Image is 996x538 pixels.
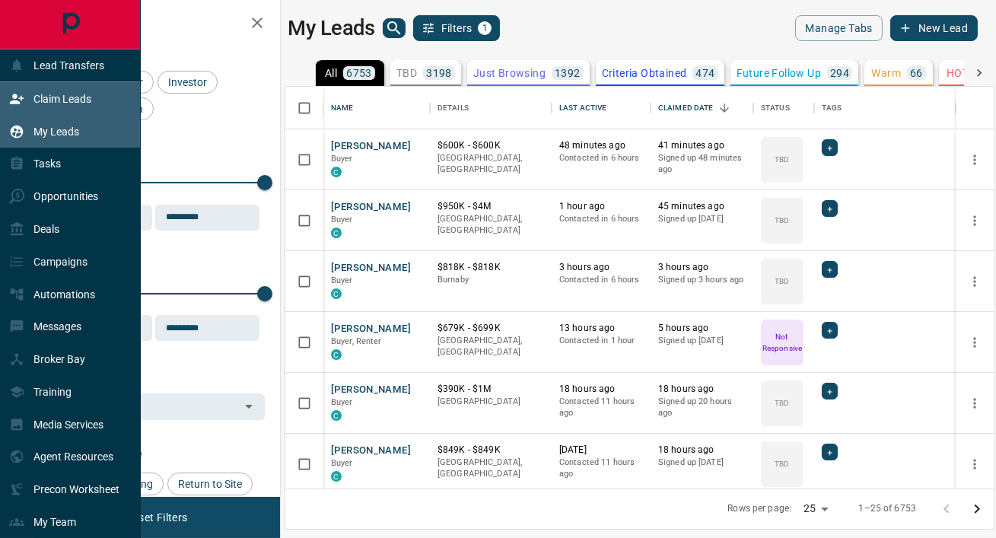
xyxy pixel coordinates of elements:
p: 18 hours ago [658,383,746,396]
p: Warm [872,68,902,78]
p: [GEOGRAPHIC_DATA] [438,396,544,408]
p: 48 minutes ago [559,139,643,152]
button: New Lead [890,15,978,41]
button: [PERSON_NAME] [331,200,411,215]
div: condos.ca [331,167,342,177]
span: Buyer [331,458,353,468]
p: Signed up 3 hours ago [658,274,746,286]
span: + [827,262,832,277]
p: Signed up 48 minutes ago [658,152,746,176]
div: Claimed Date [651,87,753,129]
span: + [827,323,832,338]
button: [PERSON_NAME] [331,261,411,275]
span: 1 [479,23,490,33]
div: Investor [158,71,218,94]
p: HOT [947,68,969,78]
p: TBD [775,275,789,287]
button: [PERSON_NAME] [331,383,411,397]
p: Just Browsing [473,68,546,78]
p: TBD [396,68,417,78]
p: $679K - $699K [438,322,544,335]
span: Buyer [331,275,353,285]
p: 1392 [555,68,581,78]
p: 45 minutes ago [658,200,746,213]
span: Buyer [331,215,353,224]
div: 25 [797,498,834,520]
span: Return to Site [173,478,247,490]
p: $818K - $818K [438,261,544,274]
p: 1–25 of 6753 [858,502,916,515]
span: Buyer, Renter [331,336,382,346]
p: 3 hours ago [658,261,746,274]
p: Burnaby [438,274,544,286]
button: Manage Tabs [795,15,882,41]
p: All [325,68,337,78]
div: Name [323,87,430,129]
div: condos.ca [331,228,342,238]
div: Last Active [559,87,606,129]
span: Buyer [331,397,353,407]
p: Future Follow Up [737,68,821,78]
div: + [822,322,838,339]
p: Contacted 11 hours ago [559,457,643,480]
p: 5 hours ago [658,322,746,335]
div: Name [331,87,354,129]
span: + [827,201,832,216]
div: condos.ca [331,349,342,360]
div: Last Active [552,87,651,129]
button: more [963,453,986,476]
button: more [963,392,986,415]
div: + [822,383,838,400]
p: $950K - $4M [438,200,544,213]
p: TBD [775,397,789,409]
span: Investor [163,76,212,88]
h2: Filters [49,15,265,33]
button: Go to next page [962,494,992,524]
p: 18 hours ago [559,383,643,396]
p: TBD [775,154,789,165]
p: $390K - $1M [438,383,544,396]
p: 3 hours ago [559,261,643,274]
div: Details [438,87,469,129]
button: more [963,331,986,354]
p: Contacted in 1 hour [559,335,643,347]
button: more [963,209,986,232]
button: search button [383,18,406,38]
button: [PERSON_NAME] [331,322,411,336]
p: 3198 [426,68,452,78]
button: [PERSON_NAME] [331,444,411,458]
p: 474 [695,68,714,78]
p: Contacted in 6 hours [559,213,643,225]
button: Reset Filters [116,505,197,530]
div: Tags [822,87,842,129]
p: TBD [775,215,789,226]
p: $849K - $849K [438,444,544,457]
p: [DATE] [559,444,643,457]
div: Claimed Date [658,87,714,129]
span: Buyer [331,154,353,164]
p: TBD [775,458,789,470]
div: Return to Site [167,473,253,495]
div: Status [761,87,790,129]
p: Signed up [DATE] [658,213,746,225]
p: [GEOGRAPHIC_DATA], [GEOGRAPHIC_DATA] [438,152,544,176]
h1: My Leads [288,16,375,40]
button: Open [238,396,259,417]
button: Filters1 [413,15,501,41]
p: $600K - $600K [438,139,544,152]
p: Contacted in 6 hours [559,152,643,164]
button: more [963,270,986,293]
span: + [827,384,832,399]
p: Signed up 20 hours ago [658,396,746,419]
div: + [822,139,838,156]
p: Contacted in 6 hours [559,274,643,286]
div: condos.ca [331,410,342,421]
p: 41 minutes ago [658,139,746,152]
div: Details [430,87,552,129]
p: Signed up [DATE] [658,457,746,469]
span: + [827,140,832,155]
div: + [822,261,838,278]
p: [GEOGRAPHIC_DATA], [GEOGRAPHIC_DATA] [438,457,544,480]
p: Criteria Obtained [602,68,687,78]
p: Signed up [DATE] [658,335,746,347]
